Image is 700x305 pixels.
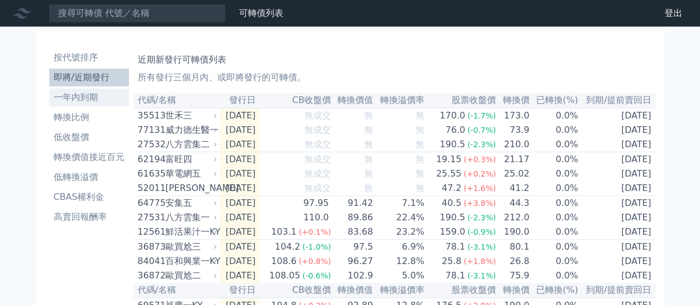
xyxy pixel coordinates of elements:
[467,140,496,149] span: (-2.3%)
[439,182,464,195] div: 47.2
[496,93,530,108] th: 轉換價
[220,181,260,196] td: [DATE]
[49,51,129,64] li: 按代號排序
[273,240,303,254] div: 104.2
[138,123,163,137] div: 77131
[464,199,496,208] span: (+3.8%)
[364,139,373,149] span: 無
[496,240,530,255] td: 80.1
[579,210,656,225] td: [DATE]
[49,108,129,126] a: 轉換比例
[530,240,578,255] td: 0.0%
[138,255,163,268] div: 84041
[467,228,496,236] span: (-0.9%)
[331,196,374,211] td: 91.42
[467,111,496,120] span: (-1.7%)
[496,283,530,298] th: 轉換價
[302,271,331,280] span: (-0.6%)
[331,93,374,108] th: 轉換價值
[49,71,129,84] li: 即將/近期發行
[439,197,464,210] div: 40.5
[579,181,656,196] td: [DATE]
[49,128,129,146] a: 低收盤價
[304,125,331,135] span: 無成交
[416,183,424,193] span: 無
[49,170,129,184] li: 低轉換溢價
[434,153,464,166] div: 19.15
[467,271,496,280] span: (-3.1%)
[467,213,496,222] span: (-2.3%)
[304,139,331,149] span: 無成交
[374,268,425,283] td: 5.0%
[220,240,260,255] td: [DATE]
[416,154,424,164] span: 無
[138,182,163,195] div: 52011
[267,269,302,282] div: 108.05
[299,257,331,266] span: (+0.8%)
[530,210,578,225] td: 0.0%
[434,167,464,180] div: 25.55
[138,211,163,224] div: 27531
[220,225,260,240] td: [DATE]
[374,254,425,268] td: 12.8%
[269,225,299,239] div: 103.1
[443,240,468,254] div: 78.1
[138,197,163,210] div: 64775
[165,255,215,268] div: 百和興業一KY
[165,123,215,137] div: 威力德生醫一
[364,168,373,179] span: 無
[530,268,578,283] td: 0.0%
[496,254,530,268] td: 26.8
[49,210,129,224] li: 高賣回報酬率
[579,254,656,268] td: [DATE]
[438,225,468,239] div: 159.0
[49,4,226,23] input: 搜尋可轉債 代號／名稱
[467,242,496,251] span: (-3.1%)
[165,167,215,180] div: 華電網五
[49,168,129,186] a: 低轉換溢價
[374,240,425,255] td: 6.9%
[165,225,215,239] div: 鮮活果汁一KY
[464,169,496,178] span: (+0.2%)
[304,183,331,193] span: 無成交
[467,126,496,135] span: (-0.7%)
[49,148,129,166] a: 轉換價值接近百元
[239,8,283,18] a: 可轉債列表
[49,190,129,204] li: CBAS權利金
[579,283,656,298] th: 到期/提前賣回日
[304,110,331,121] span: 無成交
[530,137,578,152] td: 0.0%
[138,109,163,122] div: 35513
[438,211,468,224] div: 190.5
[530,225,578,240] td: 0.0%
[269,255,299,268] div: 108.6
[579,225,656,240] td: [DATE]
[530,108,578,123] td: 0.0%
[220,152,260,167] td: [DATE]
[331,225,374,240] td: 83.68
[496,181,530,196] td: 41.2
[364,110,373,121] span: 無
[165,153,215,166] div: 富旺四
[49,89,129,106] a: 一年內到期
[530,181,578,196] td: 0.0%
[138,269,163,282] div: 36872
[138,153,163,166] div: 62194
[220,196,260,211] td: [DATE]
[49,111,129,124] li: 轉換比例
[364,183,373,193] span: 無
[133,93,220,108] th: 代碼/名稱
[425,93,496,108] th: 股票收盤價
[220,268,260,283] td: [DATE]
[302,242,331,251] span: (-1.0%)
[443,123,468,137] div: 76.0
[464,257,496,266] span: (+1.8%)
[438,138,468,151] div: 190.5
[165,269,215,282] div: 歐買尬二
[133,283,220,298] th: 代碼/名稱
[331,254,374,268] td: 96.27
[496,152,530,167] td: 21.17
[165,197,215,210] div: 安集五
[530,93,578,108] th: 已轉換(%)
[374,283,425,298] th: 轉換溢價率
